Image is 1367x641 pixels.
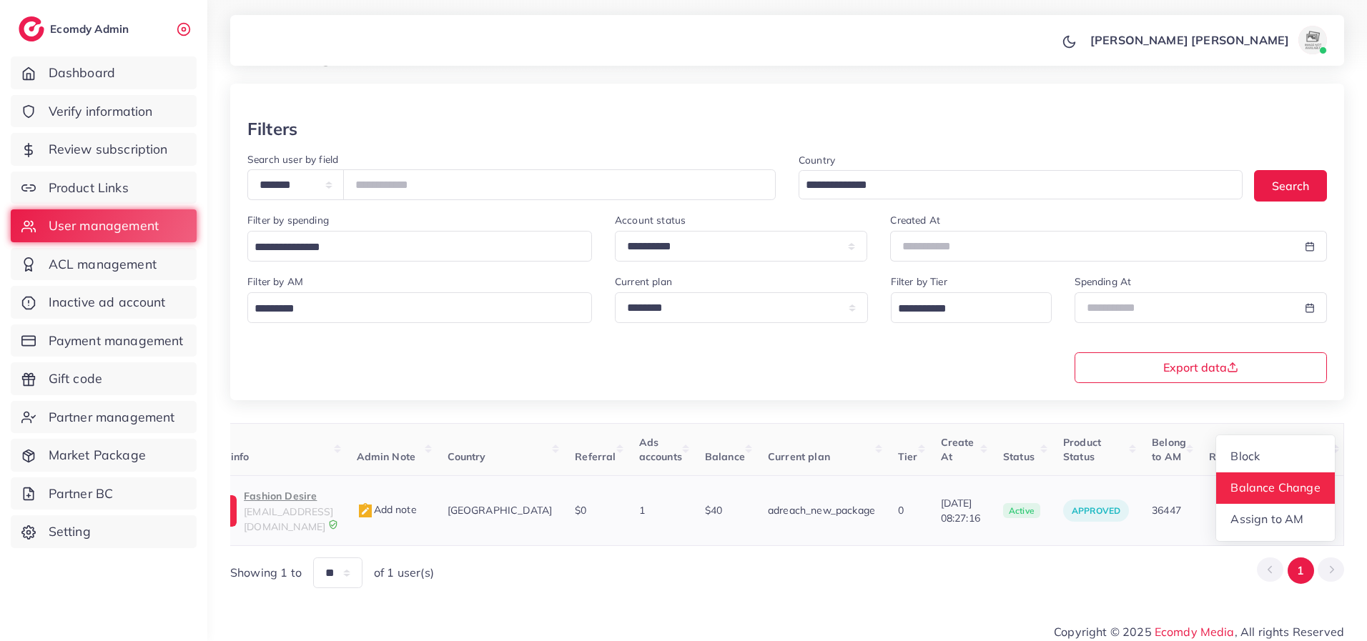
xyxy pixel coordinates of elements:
[799,170,1243,199] div: Search for option
[615,274,672,289] label: Current plan
[768,450,830,463] span: Current plan
[49,485,114,503] span: Partner BC
[19,16,132,41] a: logoEcomdy Admin
[357,450,416,463] span: Admin Note
[448,450,486,463] span: Country
[49,179,129,197] span: Product Links
[49,408,175,427] span: Partner management
[250,298,573,320] input: Search for option
[328,520,338,530] img: 9CAL8B2pu8EFxCJHYAAAAldEVYdGRhdGU6Y3JlYXRlADIwMjItMTItMDlUMDQ6NTg6MzkrMDA6MDBXSlgLAAAAJXRFWHRkYXR...
[941,496,980,525] span: [DATE] 08:27:16
[49,293,166,312] span: Inactive ad account
[11,286,197,319] a: Inactive ad account
[1254,170,1327,201] button: Search
[1298,26,1327,54] img: avatar
[891,274,947,289] label: Filter by Tier
[19,16,44,41] img: logo
[891,292,1052,323] div: Search for option
[374,565,434,581] span: of 1 user(s)
[247,292,592,323] div: Search for option
[1209,450,1236,463] span: Roles
[1054,623,1344,640] span: Copyright © 2025
[247,231,592,262] div: Search for option
[11,401,197,434] a: Partner management
[205,487,333,534] a: Fashion Desire[EMAIL_ADDRESS][DOMAIN_NAME]
[1090,31,1289,49] p: [PERSON_NAME] [PERSON_NAME]
[11,362,197,395] a: Gift code
[801,174,1224,197] input: Search for option
[575,504,586,517] span: $0
[639,436,682,463] span: Ads accounts
[11,439,197,472] a: Market Package
[11,209,197,242] a: User management
[448,504,553,517] span: [GEOGRAPHIC_DATA]
[230,565,302,581] span: Showing 1 to
[1231,449,1260,463] span: Block
[49,446,146,464] span: Market Package
[357,503,417,516] span: Add note
[1257,557,1344,584] ul: Pagination
[1082,26,1333,54] a: [PERSON_NAME] [PERSON_NAME]avatar
[1235,623,1344,640] span: , All rights Reserved
[11,95,197,128] a: Verify information
[247,274,303,289] label: Filter by AM
[1063,436,1101,463] span: Product Status
[11,324,197,357] a: Payment management
[50,22,132,36] h2: Ecomdy Admin
[1288,557,1314,584] button: Go to page 1
[1075,274,1132,289] label: Spending At
[1231,512,1304,526] span: Assign to AM
[247,119,297,139] h3: Filters
[49,332,184,350] span: Payment management
[11,515,197,548] a: Setting
[11,133,197,166] a: Review subscription
[11,172,197,204] a: Product Links
[705,450,745,463] span: Balance
[575,450,616,463] span: Referral
[49,64,115,82] span: Dashboard
[1155,625,1235,639] a: Ecomdy Media
[357,502,374,520] img: admin_note.cdd0b510.svg
[1003,450,1035,463] span: Status
[49,140,168,159] span: Review subscription
[1003,503,1040,519] span: active
[1163,362,1238,373] span: Export data
[247,152,338,167] label: Search user by field
[49,217,159,235] span: User management
[639,504,645,517] span: 1
[49,369,102,388] span: Gift code
[1152,504,1181,517] span: 36447
[49,102,153,121] span: Verify information
[247,213,329,227] label: Filter by spending
[1231,480,1321,495] span: Balance Change
[1075,352,1328,383] button: Export data
[890,213,940,227] label: Created At
[898,504,904,517] span: 0
[1152,436,1186,463] span: Belong to AM
[11,56,197,89] a: Dashboard
[941,436,974,463] span: Create At
[250,237,573,259] input: Search for option
[11,477,197,510] a: Partner BC
[705,504,722,517] span: $40
[49,255,157,274] span: ACL management
[1072,505,1120,516] span: approved
[11,248,197,281] a: ACL management
[615,213,686,227] label: Account status
[768,504,875,517] span: adreach_new_package
[893,298,1033,320] input: Search for option
[244,487,333,505] p: Fashion Desire
[244,505,333,532] span: [EMAIL_ADDRESS][DOMAIN_NAME]
[799,153,835,167] label: Country
[898,450,918,463] span: Tier
[49,522,91,541] span: Setting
